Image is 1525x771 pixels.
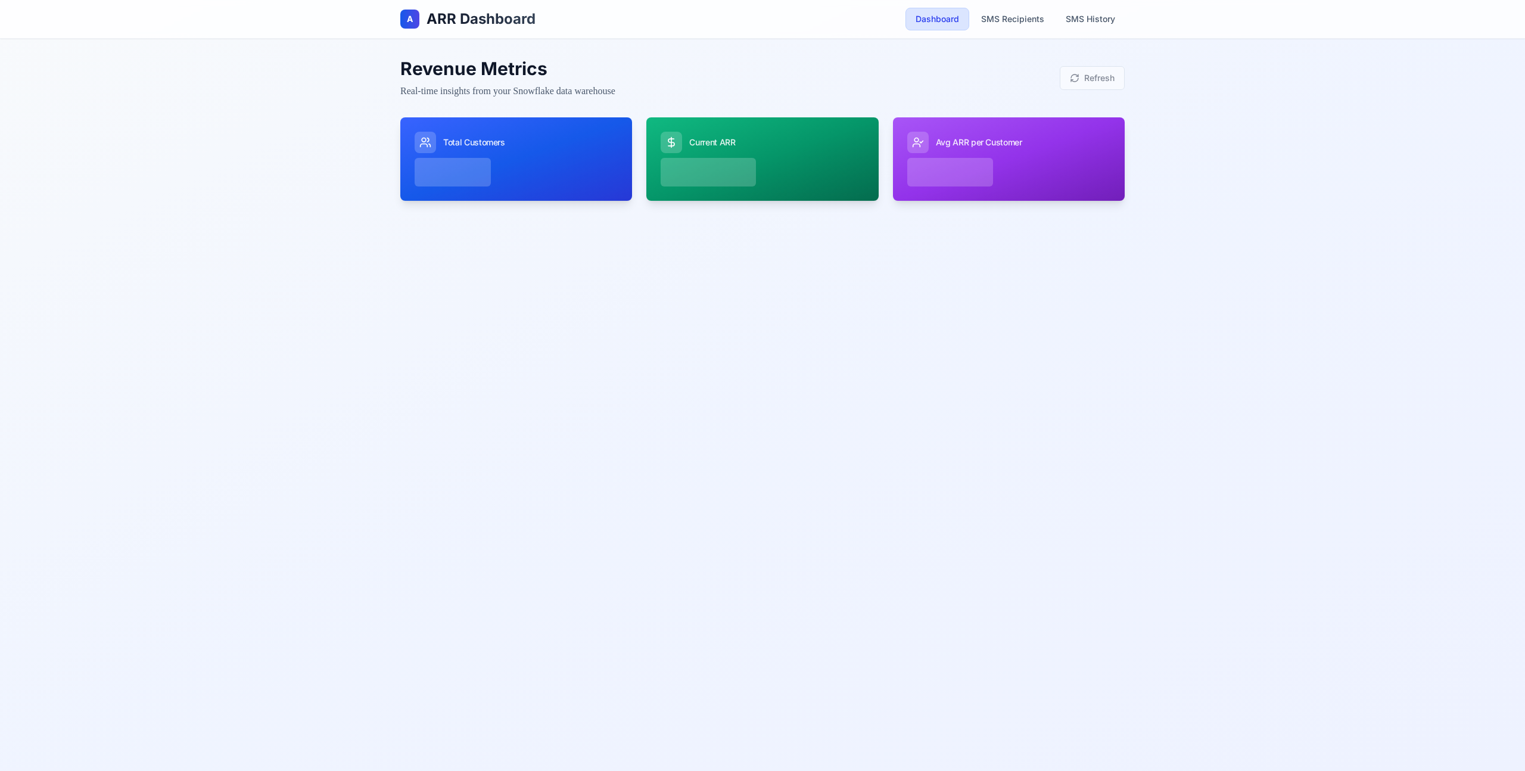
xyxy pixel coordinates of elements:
a: Dashboard [905,8,969,30]
span: A [407,13,413,25]
h2: Revenue Metrics [400,58,652,79]
h1: ARR Dashboard [427,10,536,29]
p: Real-time insights from your Snowflake data warehouse [400,84,652,98]
div: Avg ARR per Customer [907,132,1110,153]
div: Current ARR [661,132,864,153]
a: SMS Recipients [972,8,1054,30]
div: Total Customers [415,132,618,153]
a: SMS History [1056,8,1125,30]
